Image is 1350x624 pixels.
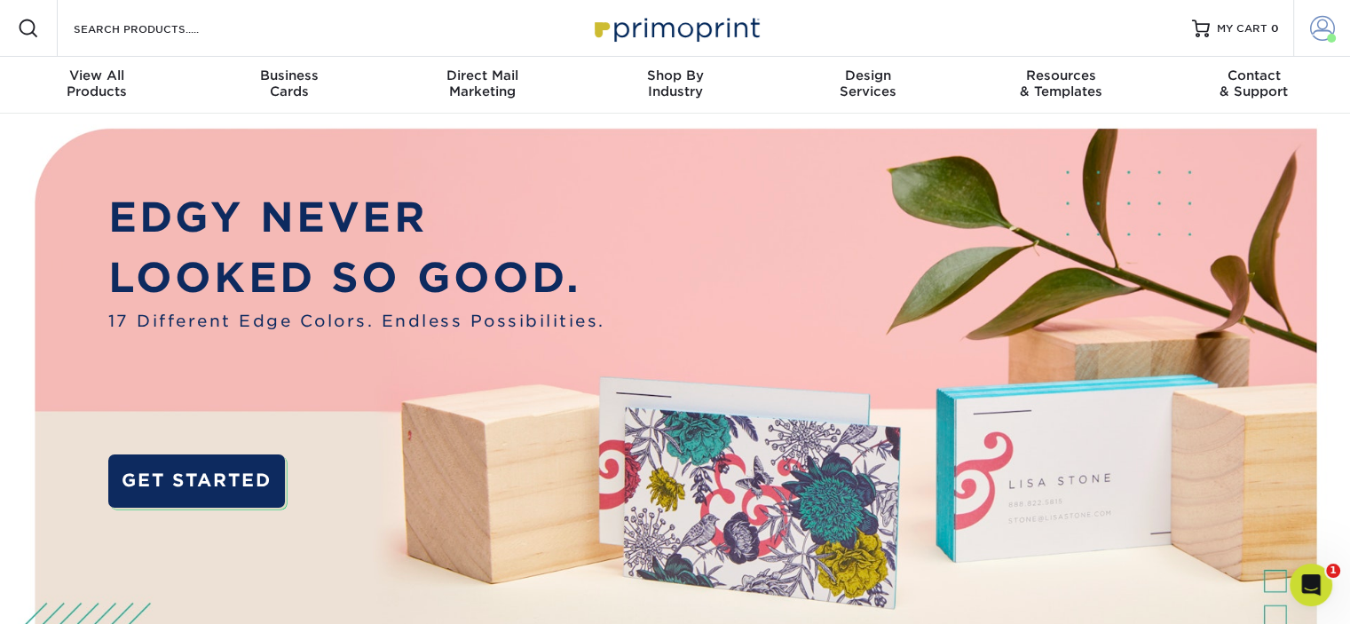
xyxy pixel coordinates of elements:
[964,67,1157,99] div: & Templates
[964,67,1157,83] span: Resources
[193,57,385,114] a: BusinessCards
[771,57,964,114] a: DesignServices
[108,187,605,248] p: EDGY NEVER
[1157,67,1350,99] div: & Support
[108,248,605,308] p: LOOKED SO GOOD.
[771,67,964,83] span: Design
[72,18,245,39] input: SEARCH PRODUCTS.....
[108,309,605,333] span: 17 Different Edge Colors. Endless Possibilities.
[386,67,579,99] div: Marketing
[579,67,771,83] span: Shop By
[771,67,964,99] div: Services
[1290,564,1332,606] iframe: Intercom live chat
[587,9,764,47] img: Primoprint
[1326,564,1340,578] span: 1
[386,57,579,114] a: Direct MailMarketing
[193,67,385,99] div: Cards
[1217,21,1267,36] span: MY CART
[579,57,771,114] a: Shop ByIndustry
[1157,67,1350,83] span: Contact
[964,57,1157,114] a: Resources& Templates
[1271,22,1279,35] span: 0
[1157,57,1350,114] a: Contact& Support
[386,67,579,83] span: Direct Mail
[108,454,285,508] a: GET STARTED
[579,67,771,99] div: Industry
[193,67,385,83] span: Business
